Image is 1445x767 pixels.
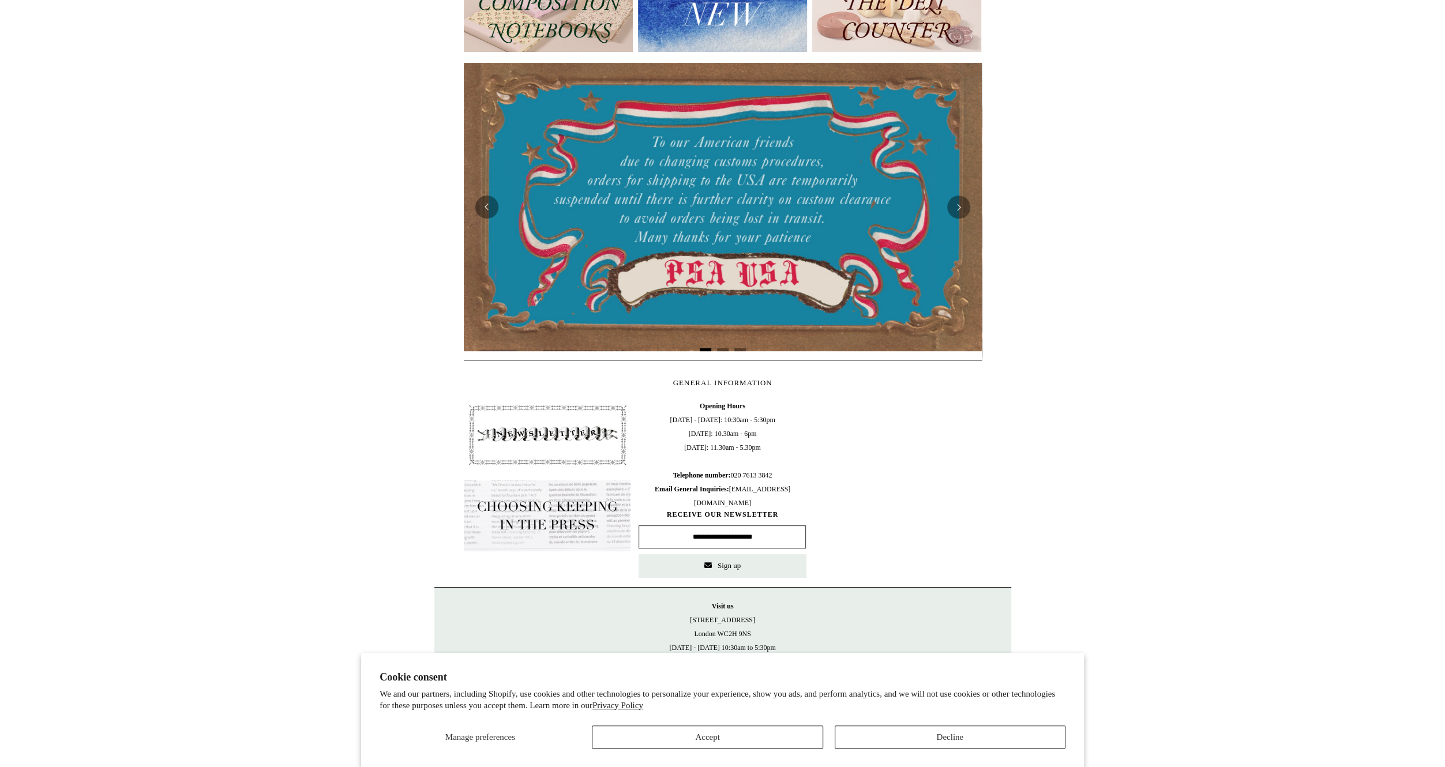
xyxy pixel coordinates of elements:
span: Sign up [718,561,741,570]
button: Accept [592,725,823,749]
span: RECEIVE OUR NEWSLETTER [639,510,806,520]
img: USA PSA .jpg__PID:33428022-6587-48b7-8b57-d7eefc91f15a [464,63,982,351]
button: Decline [835,725,1065,749]
button: Page 1 [700,348,711,351]
button: Previous [475,195,498,219]
button: Page 3 [734,348,746,351]
span: [EMAIL_ADDRESS][DOMAIN_NAME] [655,485,790,507]
button: Next [947,195,970,219]
p: We and our partners, including Shopify, use cookies and other technologies to personalize your ex... [380,689,1065,711]
h2: Cookie consent [380,671,1065,683]
a: Privacy Policy [592,701,643,710]
b: : [728,471,730,479]
button: Page 2 [717,348,729,351]
strong: Visit us [712,602,734,610]
span: Manage preferences [445,732,515,742]
b: Email General Inquiries: [655,485,729,493]
img: pf-4db91bb9--1305-Newsletter-Button_1200x.jpg [464,399,631,471]
p: [STREET_ADDRESS] London WC2H 9NS [DATE] - [DATE] 10:30am to 5:30pm [DATE] 10.30am to 6pm [DATE] 1... [446,599,1000,696]
button: Manage preferences [380,725,580,749]
b: Opening Hours [700,402,745,410]
span: [DATE] - [DATE]: 10:30am - 5:30pm [DATE]: 10.30am - 6pm [DATE]: 11.30am - 5.30pm 020 7613 3842 [639,399,806,510]
button: Sign up [639,554,806,577]
span: GENERAL INFORMATION [673,378,772,387]
img: pf-635a2b01-aa89-4342-bbcd-4371b60f588c--In-the-press-Button_1200x.jpg [464,480,631,552]
b: Telephone number [673,471,731,479]
iframe: google_map [814,399,981,572]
